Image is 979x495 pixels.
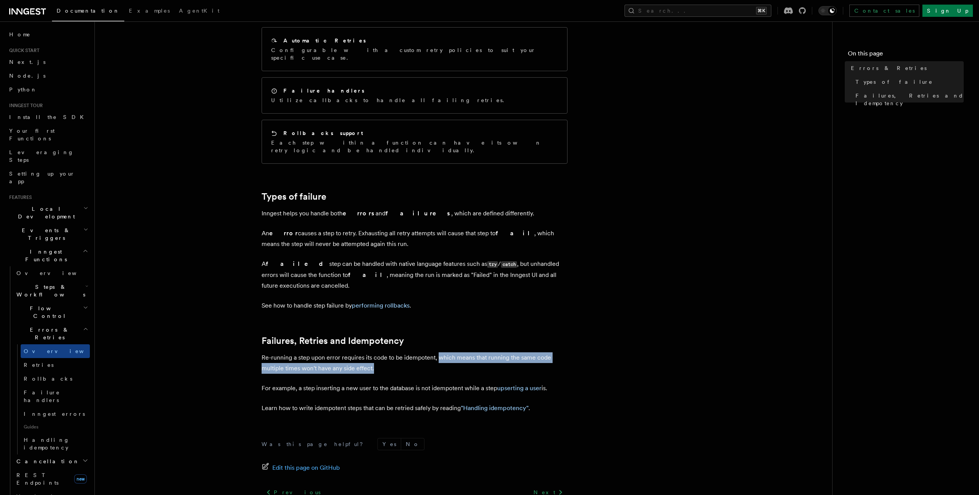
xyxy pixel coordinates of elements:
[24,411,85,417] span: Inngest errors
[851,64,927,72] span: Errors & Retries
[9,73,46,79] span: Node.js
[6,55,90,69] a: Next.js
[262,335,404,346] a: Failures, Retries and Idempotency
[348,271,387,278] strong: fail
[16,472,59,486] span: REST Endpoints
[501,261,517,268] code: catch
[13,323,90,344] button: Errors & Retries
[21,386,90,407] a: Failure handlers
[9,171,75,184] span: Setting up your app
[378,438,401,450] button: Yes
[283,129,363,137] h2: Rollbacks support
[385,210,451,217] strong: failures
[16,270,95,276] span: Overview
[21,372,90,386] a: Rollbacks
[6,205,83,220] span: Local Development
[24,362,54,368] span: Retries
[13,454,90,468] button: Cancellation
[21,433,90,454] a: Handling idempotency
[461,404,529,412] a: "Handling idempotency"
[6,47,39,54] span: Quick start
[13,458,80,465] span: Cancellation
[271,139,558,154] p: Each step within a function can have its own retry logic and be handled individually.
[6,69,90,83] a: Node.js
[21,421,90,433] span: Guides
[269,230,298,237] strong: error
[262,77,568,114] a: Failure handlersUtilize callbacks to handle all failing retries.
[262,27,568,71] a: Automatic RetriesConfigurable with a custom retry policies to suit your specific use case.
[74,474,87,484] span: new
[849,5,919,17] a: Contact sales
[262,259,568,291] p: A step can be handled with native language features such as / , but unhandled errors will cause t...
[266,260,329,267] strong: failed
[922,5,973,17] a: Sign Up
[271,46,558,62] p: Configurable with a custom retry policies to suit your specific use case.
[818,6,837,15] button: Toggle dark mode
[13,283,85,298] span: Steps & Workflows
[9,128,55,142] span: Your first Functions
[6,124,90,145] a: Your first Functions
[13,326,83,341] span: Errors & Retries
[13,344,90,454] div: Errors & Retries
[21,344,90,358] a: Overview
[262,208,568,219] p: Inngest helps you handle both and , which are defined differently.
[6,167,90,188] a: Setting up your app
[6,103,43,109] span: Inngest tour
[848,61,964,75] a: Errors & Retries
[262,352,568,374] p: Re-running a step upon error requires its code to be idempotent, which means that running the sam...
[9,59,46,65] span: Next.js
[496,230,534,237] strong: fail
[855,92,964,107] span: Failures, Retries and Idempotency
[6,226,83,242] span: Events & Triggers
[57,8,120,14] span: Documentation
[6,223,90,245] button: Events & Triggers
[262,403,568,414] p: Learn how to write idempotent steps that can be retried safely by reading .
[855,78,933,86] span: Types of failure
[24,376,72,382] span: Rollbacks
[262,120,568,164] a: Rollbacks supportEach step within a function can have its own retry logic and be handled individu...
[756,7,767,15] kbd: ⌘K
[124,2,174,21] a: Examples
[9,31,31,38] span: Home
[352,302,410,309] a: performing rollbacks
[262,228,568,249] p: An causes a step to retry. Exhausting all retry attempts will cause that step to , which means th...
[272,462,340,473] span: Edit this page on GitHub
[174,2,224,21] a: AgentKit
[6,110,90,124] a: Install the SDK
[13,280,90,301] button: Steps & Workflows
[21,358,90,372] a: Retries
[6,245,90,266] button: Inngest Functions
[9,149,74,163] span: Leveraging Steps
[52,2,124,21] a: Documentation
[6,202,90,223] button: Local Development
[6,194,32,200] span: Features
[24,389,60,403] span: Failure handlers
[271,96,509,104] p: Utilize callbacks to handle all failing retries.
[129,8,170,14] span: Examples
[9,86,37,93] span: Python
[6,248,83,263] span: Inngest Functions
[24,437,70,451] span: Handling idempotency
[487,261,498,268] code: try
[262,383,568,394] p: For example, a step inserting a new user to the database is not idempotent while a step is.
[13,468,90,490] a: REST Endpointsnew
[848,49,964,61] h4: On this page
[13,266,90,280] a: Overview
[13,301,90,323] button: Flow Control
[179,8,220,14] span: AgentKit
[401,438,424,450] button: No
[24,348,102,354] span: Overview
[262,300,568,311] p: See how to handle step failure by .
[262,462,340,473] a: Edit this page on GitHub
[343,210,376,217] strong: errors
[852,75,964,89] a: Types of failure
[6,83,90,96] a: Python
[852,89,964,110] a: Failures, Retries and Idempotency
[9,114,88,120] span: Install the SDK
[497,384,542,392] a: upserting a user
[262,191,326,202] a: Types of failure
[283,87,364,94] h2: Failure handlers
[13,304,83,320] span: Flow Control
[262,440,368,448] p: Was this page helpful?
[283,37,366,44] h2: Automatic Retries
